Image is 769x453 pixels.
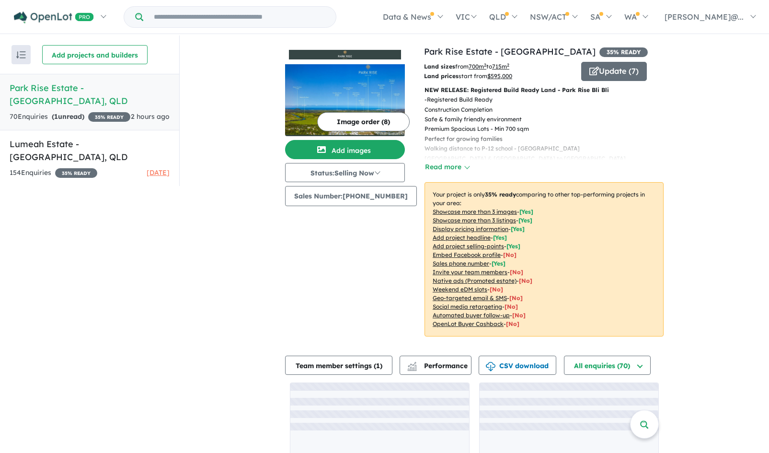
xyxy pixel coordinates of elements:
[581,62,647,81] button: Update (7)
[433,260,489,267] u: Sales phone number
[317,112,410,131] button: Image order (8)
[424,71,574,81] p: start from
[485,191,516,198] b: 35 % ready
[54,112,58,121] span: 1
[424,46,596,57] a: Park Rise Estate - [GEOGRAPHIC_DATA]
[433,208,517,215] u: Showcase more than 3 images
[131,112,170,121] span: 2 hours ago
[510,268,523,276] span: [ No ]
[424,62,574,71] p: from
[519,208,533,215] span: [ Yes ]
[665,12,744,22] span: [PERSON_NAME]@...
[424,72,459,80] b: Land prices
[376,361,380,370] span: 1
[55,168,97,178] span: 35 % READY
[433,225,508,232] u: Display pricing information
[433,303,502,310] u: Social media retargeting
[564,356,651,375] button: All enquiries (70)
[433,243,504,250] u: Add project selling-points
[519,277,532,284] span: [No]
[506,243,520,250] span: [ Yes ]
[145,7,334,27] input: Try estate name, suburb, builder or developer
[407,365,417,371] img: bar-chart.svg
[10,138,170,163] h5: Lumeah Estate - [GEOGRAPHIC_DATA] , QLD
[52,112,84,121] strong: ( unread)
[486,362,495,372] img: download icon
[505,303,518,310] span: [No]
[433,294,507,302] u: Geo-targeted email & SMS
[469,63,486,70] u: 700 m
[289,50,401,60] img: Park Rise Estate - Bli Bli Logo
[490,286,503,293] span: [No]
[424,63,455,70] b: Land sizes
[16,51,26,58] img: sort.svg
[285,163,405,182] button: Status:Selling Now
[486,63,509,70] span: to
[10,81,170,107] h5: Park Rise Estate - [GEOGRAPHIC_DATA] , QLD
[425,182,664,337] p: Your project is only comparing to other top-performing projects in your area: - - - - - - - - - -...
[425,85,664,95] p: NEW RELEASE: Registered Build Ready Land - Park Rise Bli Bli
[506,320,519,327] span: [No]
[512,312,526,319] span: [No]
[285,64,405,136] img: Park Rise Estate - Bli Bli
[433,277,516,284] u: Native ads (Promoted estate)
[10,167,97,179] div: 154 Enquir ies
[42,45,148,64] button: Add projects and builders
[492,63,509,70] u: 715 m
[433,286,487,293] u: Weekend eDM slots
[433,234,491,241] u: Add project headline
[425,95,671,193] p: - Registered Build Ready Construction Completion Safe & family friendly environment Premium Spaci...
[10,111,130,123] div: 70 Enquir ies
[433,217,516,224] u: Showcase more than 3 listings
[285,186,417,206] button: Sales Number:[PHONE_NUMBER]
[400,356,471,375] button: Performance
[433,268,507,276] u: Invite your team members
[487,72,512,80] u: $ 595,000
[409,361,468,370] span: Performance
[88,112,130,122] span: 35 % READY
[285,356,392,375] button: Team member settings (1)
[408,362,416,367] img: line-chart.svg
[285,45,405,136] a: Park Rise Estate - Bli Bli LogoPark Rise Estate - Bli Bli
[479,356,556,375] button: CSV download
[511,225,525,232] span: [ Yes ]
[484,62,486,68] sup: 2
[503,251,516,258] span: [ No ]
[509,294,523,302] span: [No]
[518,217,532,224] span: [ Yes ]
[433,320,504,327] u: OpenLot Buyer Cashback
[493,234,507,241] span: [ Yes ]
[492,260,505,267] span: [ Yes ]
[433,251,501,258] u: Embed Facebook profile
[147,168,170,177] span: [DATE]
[507,62,509,68] sup: 2
[433,312,510,319] u: Automated buyer follow-up
[285,140,405,159] button: Add images
[599,47,648,57] span: 35 % READY
[14,12,94,23] img: Openlot PRO Logo White
[425,162,470,173] button: Read more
